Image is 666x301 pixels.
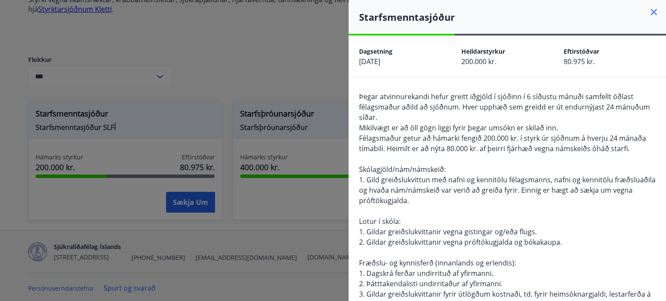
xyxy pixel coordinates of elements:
span: 1. Gild greiðslukvittun með nafni og kennitölu félagsmanns, nafni og kennitölu fræðsluaðila og hv... [359,175,656,205]
span: 1. Dagskrá ferðar undirrituð af yfirmanni. [359,269,493,278]
span: 2. Þátttakendalisti undirritaður af yfirmanni. [359,279,503,288]
span: Lotur í skóla: [359,217,401,226]
span: Dagsetning [359,47,392,55]
span: Mikilvægt er að öll gögn liggi fyrir þegar umsókn er skilað inn. [359,123,558,133]
span: 2. Gildar greiðslukvittanir vegna próftökugjalda og bókakaupa. [359,237,562,247]
span: 1. Gildar greiðslukvittanir vegna gistingar og/eða flugs. [359,227,537,236]
span: Félagsmaður getur að hámarki fengið 200.000 kr. í styrk úr sjóðnum á hverju 24 mánaða tímabili. H... [359,133,646,153]
h4: Starfsmenntasjóður [359,10,666,23]
span: Þegar atvinnurekandi hefur greitt iðgjöld í sjóðinn í 6 síðustu mánuði samfellt öðlast félagsmaðu... [359,92,650,122]
span: Heildarstyrkur [461,47,505,55]
span: Skólagjöld/nám/námskeið: [359,165,446,174]
span: [DATE] [359,57,380,66]
span: 80.975 kr. [564,57,595,66]
span: Fræðslu- og kynnisferð (innanlands og erlendis): [359,258,516,268]
span: Eftirstöðvar [564,47,599,55]
span: 200.000 kr. [461,57,496,66]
